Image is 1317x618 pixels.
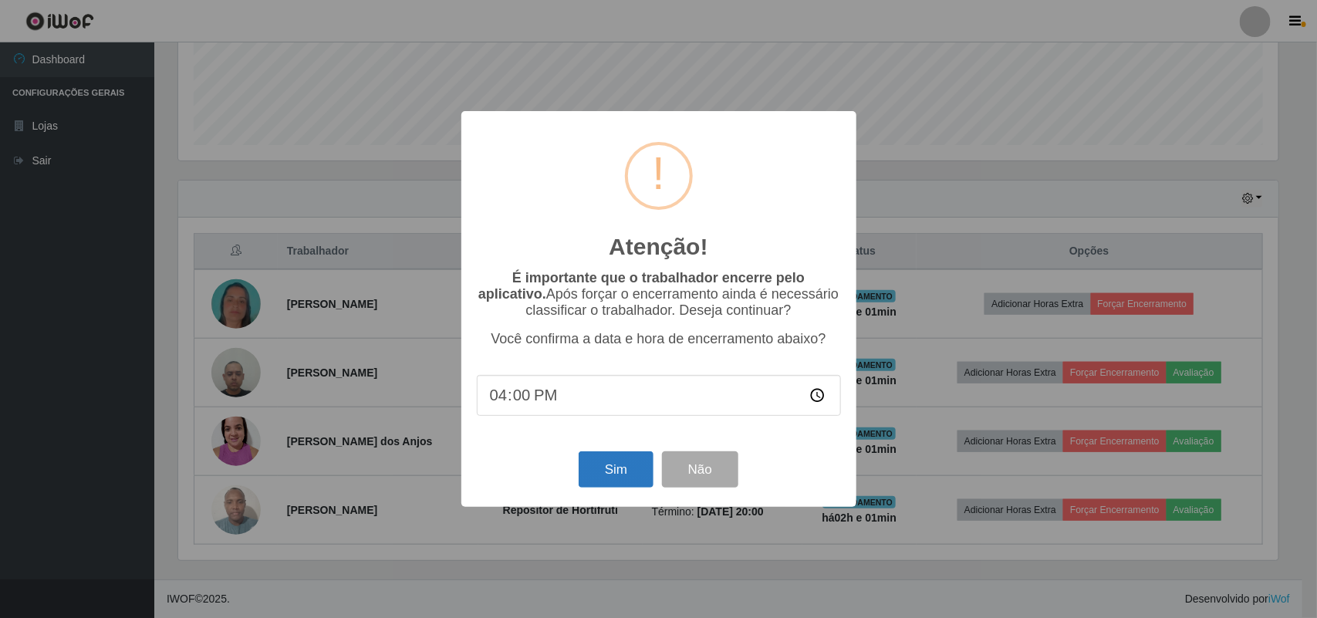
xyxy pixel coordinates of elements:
button: Sim [579,451,653,488]
p: Após forçar o encerramento ainda é necessário classificar o trabalhador. Deseja continuar? [477,270,841,319]
p: Você confirma a data e hora de encerramento abaixo? [477,331,841,347]
h2: Atenção! [609,233,707,261]
b: É importante que o trabalhador encerre pelo aplicativo. [478,270,805,302]
button: Não [662,451,738,488]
